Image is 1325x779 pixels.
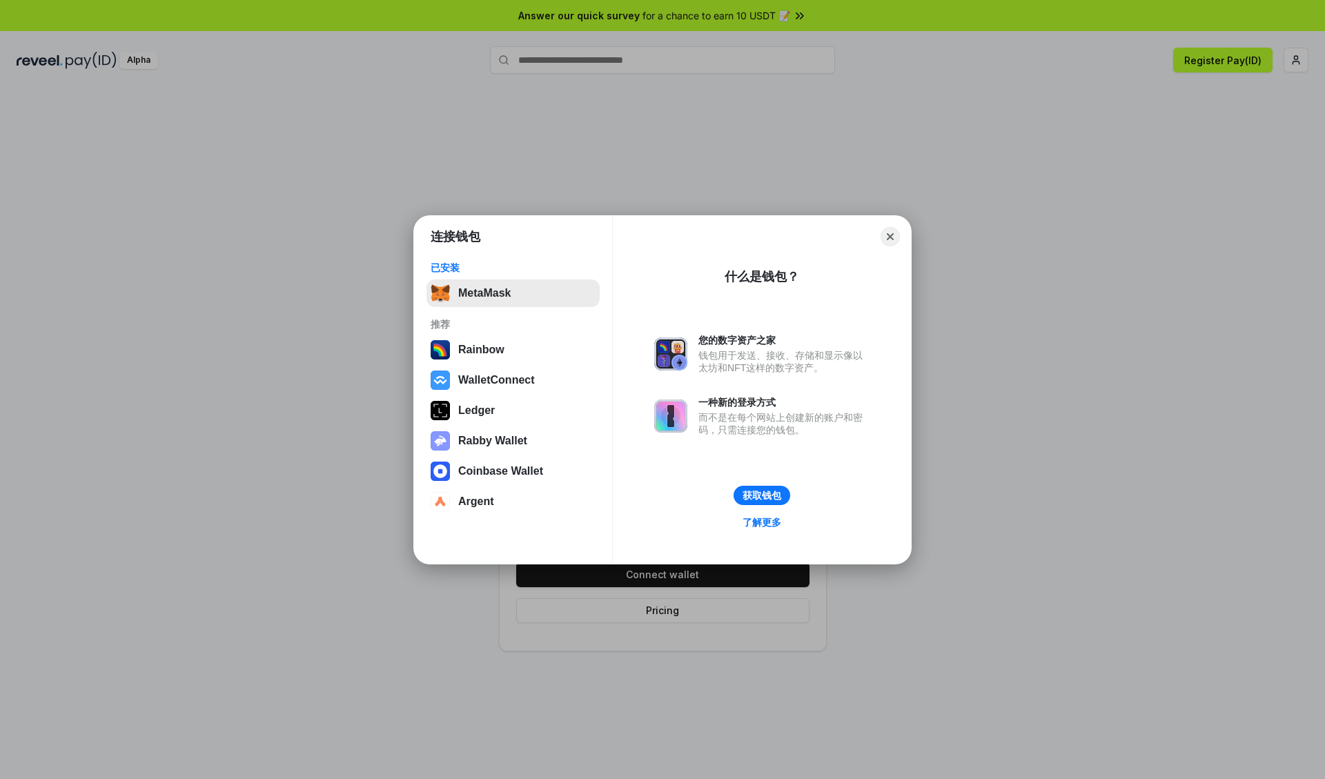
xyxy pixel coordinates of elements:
[698,396,870,408] div: 一种新的登录方式
[426,457,600,485] button: Coinbase Wallet
[426,279,600,307] button: MetaMask
[431,462,450,481] img: svg+xml,%3Csvg%20width%3D%2228%22%20height%3D%2228%22%20viewBox%3D%220%200%2028%2028%22%20fill%3D...
[431,228,480,245] h1: 连接钱包
[734,513,789,531] a: 了解更多
[426,397,600,424] button: Ledger
[426,427,600,455] button: Rabby Wallet
[458,495,494,508] div: Argent
[426,488,600,515] button: Argent
[654,400,687,433] img: svg+xml,%3Csvg%20xmlns%3D%22http%3A%2F%2Fwww.w3.org%2F2000%2Fsvg%22%20fill%3D%22none%22%20viewBox...
[431,492,450,511] img: svg+xml,%3Csvg%20width%3D%2228%22%20height%3D%2228%22%20viewBox%3D%220%200%2028%2028%22%20fill%3D...
[431,371,450,390] img: svg+xml,%3Csvg%20width%3D%2228%22%20height%3D%2228%22%20viewBox%3D%220%200%2028%2028%22%20fill%3D...
[654,337,687,371] img: svg+xml,%3Csvg%20xmlns%3D%22http%3A%2F%2Fwww.w3.org%2F2000%2Fsvg%22%20fill%3D%22none%22%20viewBox...
[734,486,790,505] button: 获取钱包
[743,516,781,529] div: 了解更多
[431,318,596,331] div: 推荐
[431,340,450,359] img: svg+xml,%3Csvg%20width%3D%22120%22%20height%3D%22120%22%20viewBox%3D%220%200%20120%20120%22%20fil...
[426,366,600,394] button: WalletConnect
[426,336,600,364] button: Rainbow
[458,435,527,447] div: Rabby Wallet
[431,401,450,420] img: svg+xml,%3Csvg%20xmlns%3D%22http%3A%2F%2Fwww.w3.org%2F2000%2Fsvg%22%20width%3D%2228%22%20height%3...
[881,227,900,246] button: Close
[431,262,596,274] div: 已安装
[698,334,870,346] div: 您的数字资产之家
[431,284,450,303] img: svg+xml,%3Csvg%20fill%3D%22none%22%20height%3D%2233%22%20viewBox%3D%220%200%2035%2033%22%20width%...
[458,374,535,386] div: WalletConnect
[725,268,799,285] div: 什么是钱包？
[743,489,781,502] div: 获取钱包
[698,349,870,374] div: 钱包用于发送、接收、存储和显示像以太坊和NFT这样的数字资产。
[698,411,870,436] div: 而不是在每个网站上创建新的账户和密码，只需连接您的钱包。
[431,431,450,451] img: svg+xml,%3Csvg%20xmlns%3D%22http%3A%2F%2Fwww.w3.org%2F2000%2Fsvg%22%20fill%3D%22none%22%20viewBox...
[458,404,495,417] div: Ledger
[458,465,543,477] div: Coinbase Wallet
[458,344,504,356] div: Rainbow
[458,287,511,299] div: MetaMask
